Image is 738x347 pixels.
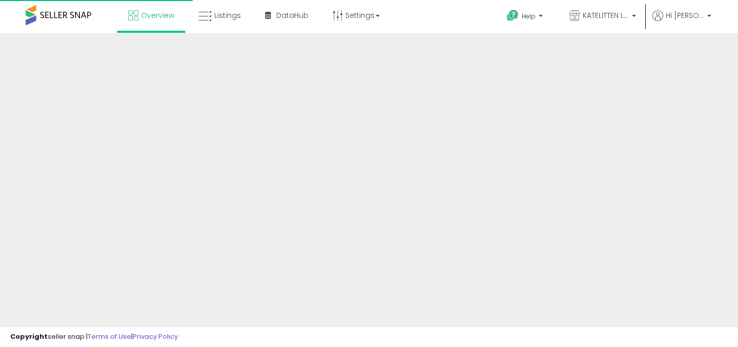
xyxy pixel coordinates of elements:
a: Privacy Policy [133,332,178,341]
span: DataHub [276,10,309,21]
span: KATELITTEN LLC [583,10,629,21]
a: Help [499,2,553,33]
i: Get Help [506,9,519,22]
a: Terms of Use [88,332,131,341]
span: Listings [214,10,241,21]
span: Help [522,12,536,21]
strong: Copyright [10,332,48,341]
span: Hi [PERSON_NAME] [666,10,704,21]
div: seller snap | | [10,332,178,342]
a: Hi [PERSON_NAME] [652,10,711,33]
span: Overview [141,10,174,21]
